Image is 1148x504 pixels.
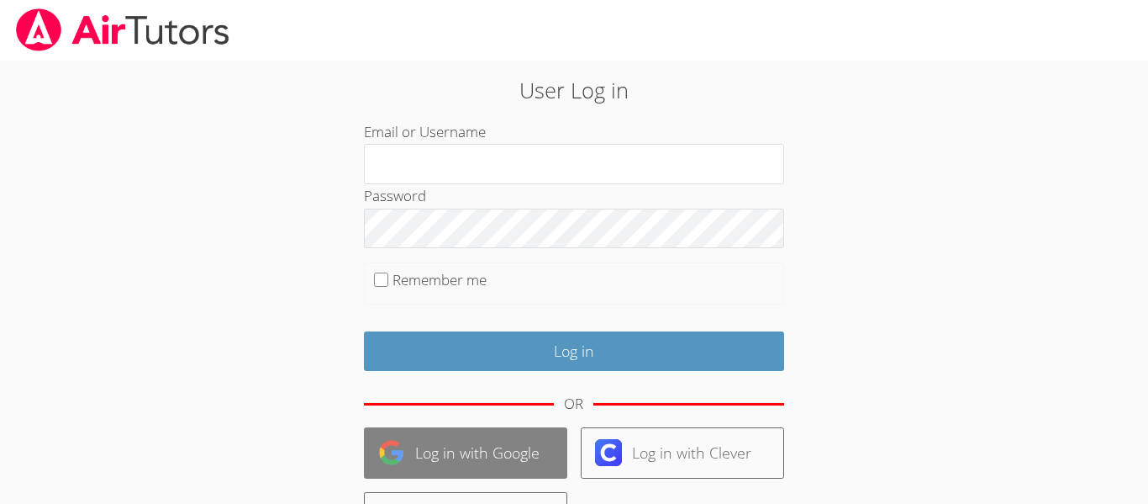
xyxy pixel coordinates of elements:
[364,427,567,479] a: Log in with Google
[392,270,487,289] label: Remember me
[364,122,486,141] label: Email or Username
[581,427,784,479] a: Log in with Clever
[378,439,405,466] img: google-logo-50288ca7cdecda66e5e0955fdab243c47b7ad437acaf1139b6f446037453330a.svg
[364,332,784,371] input: Log in
[364,186,426,205] label: Password
[14,8,231,51] img: airtutors_banner-c4298cdbf04f3fff15de1276eac7730deb9818008684d7c2e4769d2f7ddbe033.png
[264,74,884,106] h2: User Log in
[564,392,583,416] div: OR
[595,439,622,466] img: clever-logo-6eab21bc6e7a338710f1a6ff85c0baf02591cd810cc4098c63d3a4b26e2feb20.svg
